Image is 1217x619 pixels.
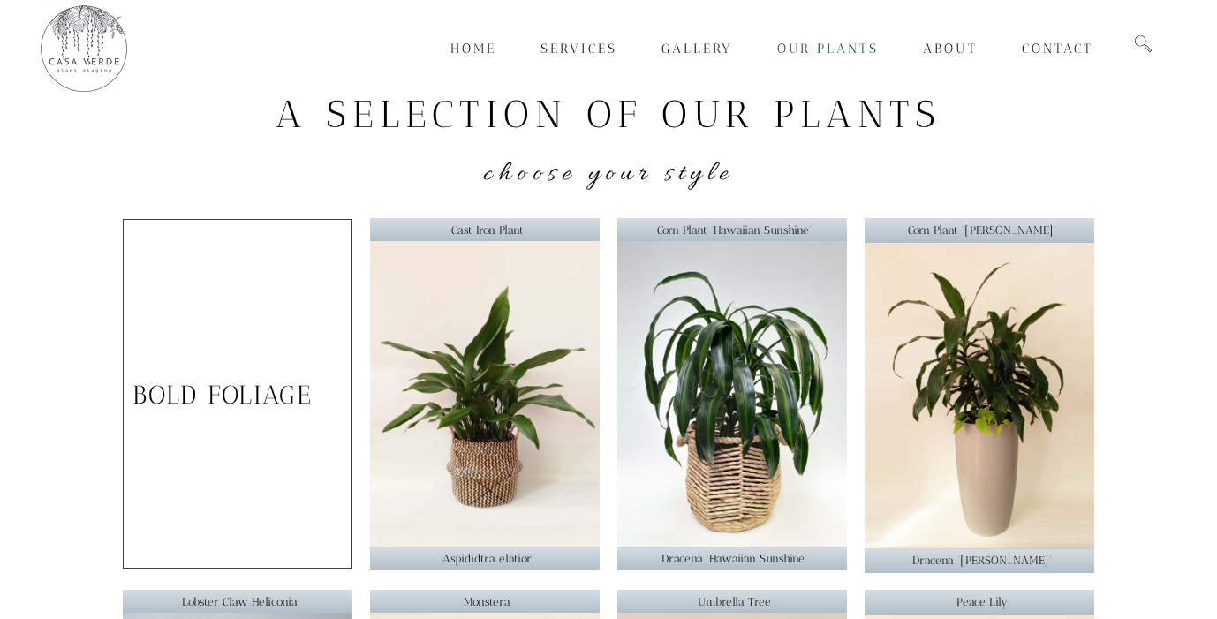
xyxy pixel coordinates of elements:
p: Peace Lily [869,590,1094,615]
img: Cast Iron Plant [370,241,600,547]
p: Dracena '[PERSON_NAME]' [869,548,1094,573]
span: Gallery [661,41,733,57]
span: Dracena 'Hawaiian Sunshine' [661,552,807,565]
span: Cast Iron Plant [451,223,524,237]
span: Aspididtra elatior [442,552,532,565]
h2: A Selection of Our Plants [114,91,1103,138]
span: About [923,41,978,57]
span: Lobster Claw Heliconia [182,595,298,608]
p: BOLD FOLIAGE [132,378,351,411]
span: Services [540,41,617,57]
h4: Choose your style [114,155,1103,192]
span: Contact [1022,41,1093,57]
span: Our Plants [777,41,879,57]
span: Monstera [464,595,510,608]
img: Corn plant 'Janet Craig' [865,243,1094,549]
span: Home [450,41,496,57]
span: Corn Plant 'Hawaiian Sunshine' [657,223,812,237]
span: Umbrella Tree [698,595,771,608]
img: Corn Plant 'Hawaiian Sunshine' [617,241,847,547]
p: Corn Plant '[PERSON_NAME]' [869,218,1094,243]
